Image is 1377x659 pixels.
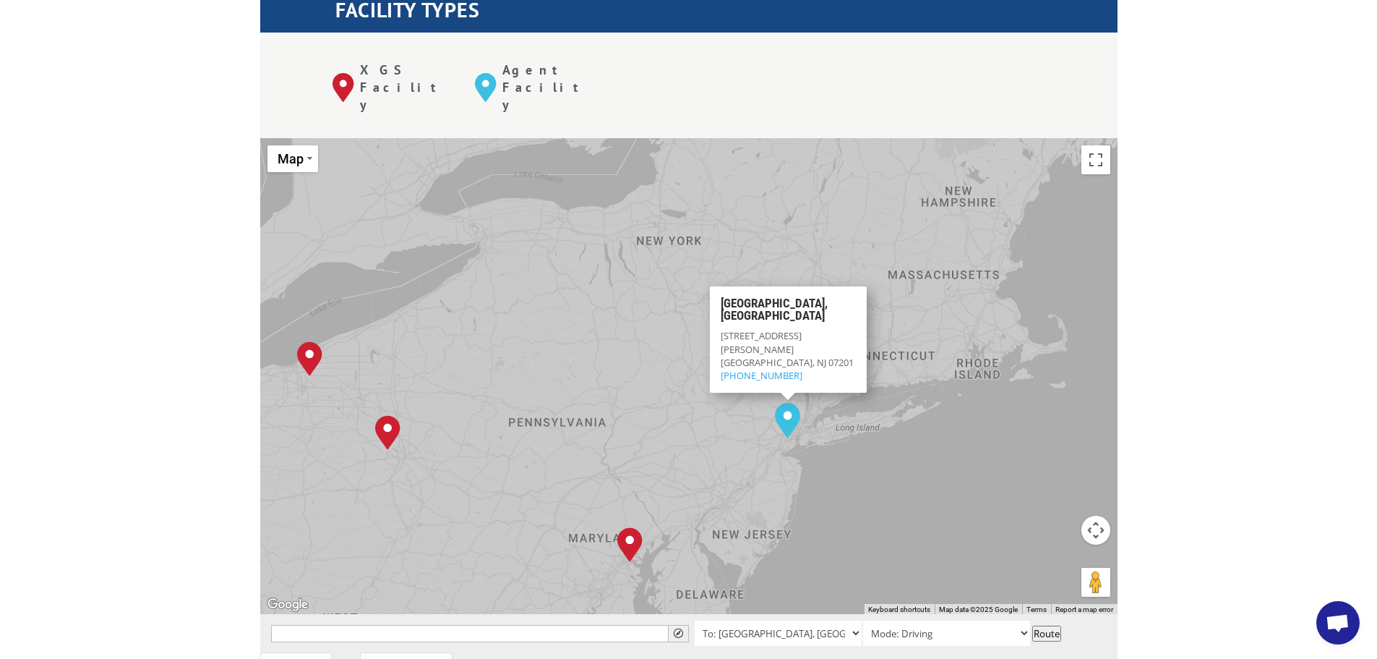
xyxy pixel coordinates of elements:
[720,355,853,368] span: [GEOGRAPHIC_DATA], NJ 07201
[720,369,802,382] a: [PHONE_NUMBER]
[617,527,643,562] div: Baltimore, MD
[1032,626,1061,642] button: Route
[264,595,312,614] img: Google
[278,151,304,166] span: Map
[360,61,453,113] p: XGS Facility
[868,605,930,615] button: Keyboard shortcuts
[674,629,683,638] span: 
[1055,605,1113,613] a: Report a map error
[720,297,855,329] h3: [GEOGRAPHIC_DATA], [GEOGRAPHIC_DATA]
[1316,601,1360,645] div: Open chat
[1081,568,1110,597] button: Drag Pegman onto the map to open Street View
[1081,145,1110,174] button: Toggle fullscreen view
[720,329,801,355] span: [STREET_ADDRESS][PERSON_NAME]
[1026,605,1047,613] a: Terms
[297,341,322,376] div: Cleveland, OH
[264,595,312,614] a: Open this area in Google Maps (opens a new window)
[850,292,860,302] span: Close
[939,605,1018,613] span: Map data ©2025 Google
[267,145,318,172] button: Change map style
[502,61,596,113] p: Agent Facility
[375,415,400,450] div: Pittsburgh, PA
[775,403,800,438] div: Elizabeth, NJ
[668,625,689,642] button: 
[1081,516,1110,545] button: Map camera controls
